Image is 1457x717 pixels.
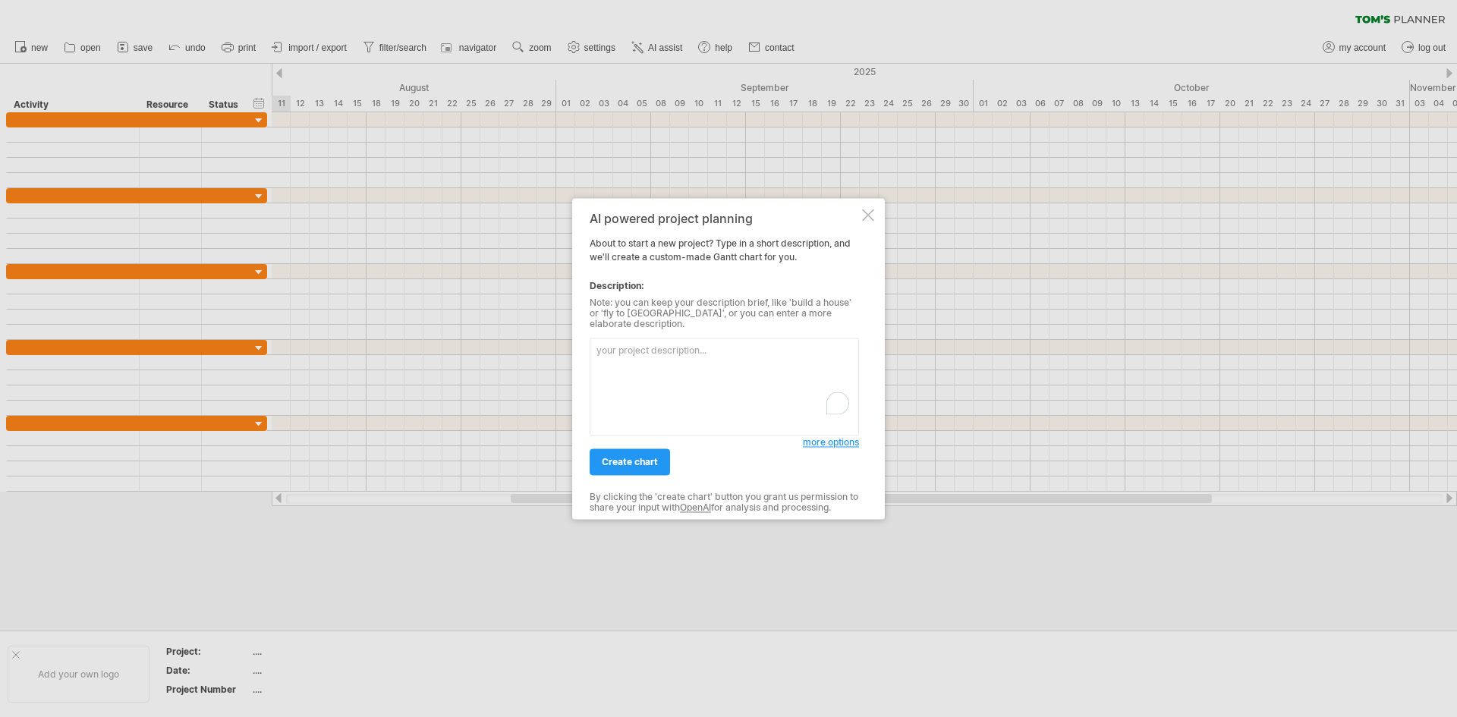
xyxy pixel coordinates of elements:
span: more options [803,436,859,448]
div: By clicking the 'create chart' button you grant us permission to share your input with for analys... [590,492,859,514]
span: create chart [602,456,658,467]
a: more options [803,436,859,449]
a: OpenAI [680,502,711,514]
a: create chart [590,448,670,475]
div: Description: [590,279,859,293]
textarea: To enrich screen reader interactions, please activate Accessibility in Grammarly extension settings [590,338,859,436]
div: Note: you can keep your description brief, like 'build a house' or 'fly to [GEOGRAPHIC_DATA]', or... [590,297,859,330]
div: AI powered project planning [590,212,859,225]
div: About to start a new project? Type in a short description, and we'll create a custom-made Gantt c... [590,212,859,505]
